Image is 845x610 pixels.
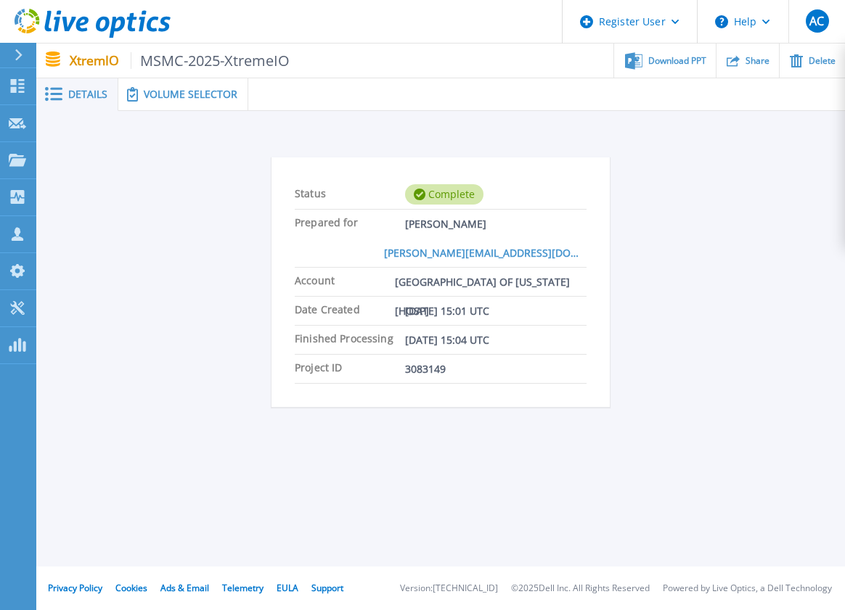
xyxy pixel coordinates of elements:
span: Date Created [295,297,405,325]
span: AC [809,15,824,27]
span: Finished Processing [295,326,405,354]
a: [PERSON_NAME][EMAIL_ADDRESS][DOMAIN_NAME] [384,239,587,267]
span: Prepared for [295,210,405,239]
a: EULA [277,582,298,594]
a: Privacy Policy [48,582,102,594]
li: © 2025 Dell Inc. All Rights Reserved [511,584,650,593]
span: MSMC-2025-XtremeIO [131,52,290,69]
span: Status [295,181,405,209]
a: Support [311,582,343,594]
span: Download PPT [648,57,706,65]
span: [PERSON_NAME] [405,210,486,239]
span: [DATE] 15:04 UTC [405,326,489,354]
span: Volume Selector [144,89,237,99]
div: Complete [405,184,483,205]
li: Powered by Live Optics, a Dell Technology [663,584,832,593]
a: Ads & Email [160,582,209,594]
span: Delete [809,57,836,65]
p: XtremIO [70,52,290,69]
span: Account [295,268,395,296]
a: Cookies [115,582,147,594]
span: Project ID [295,355,405,383]
span: [GEOGRAPHIC_DATA] OF [US_STATE] [HOSP] [395,268,587,296]
a: Telemetry [222,582,264,594]
span: Details [68,89,107,99]
span: 3083149 [405,355,446,383]
li: Version: [TECHNICAL_ID] [400,584,498,593]
span: [DATE] 15:01 UTC [405,297,489,325]
span: Share [746,57,770,65]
